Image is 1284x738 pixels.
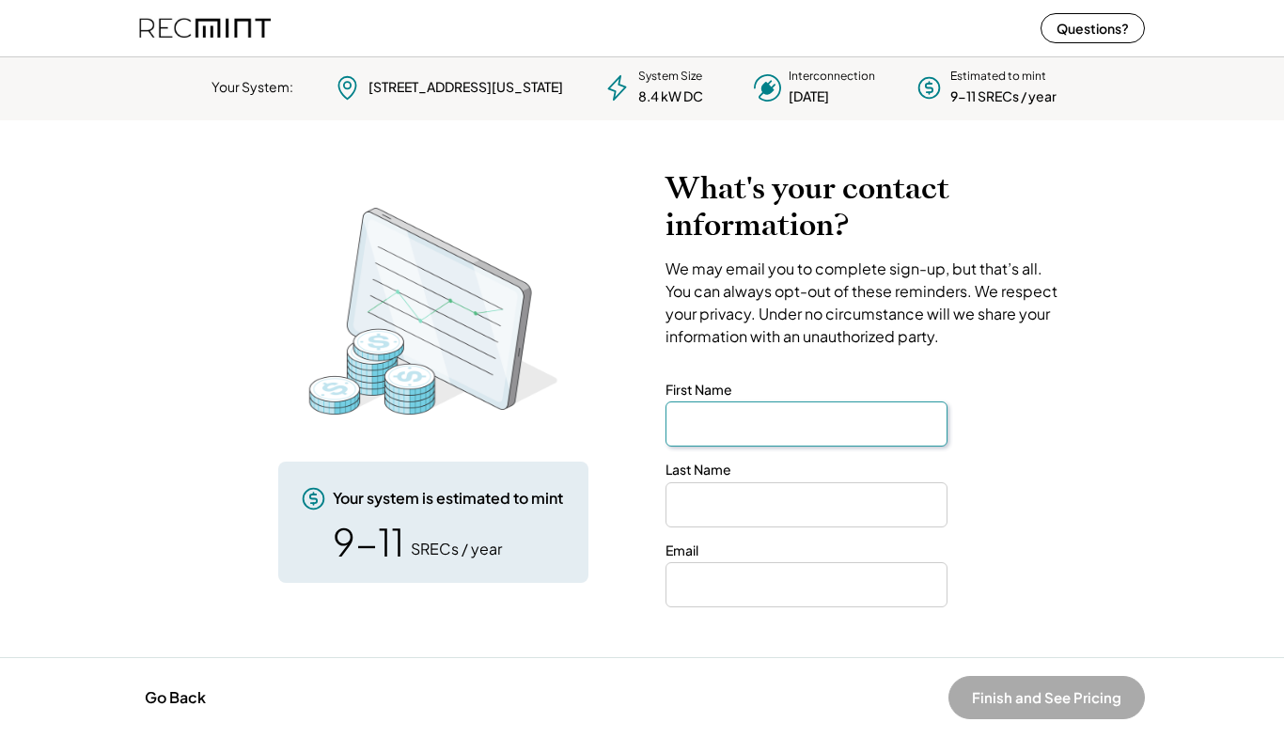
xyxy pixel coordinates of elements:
h2: What's your contact information? [665,171,1065,244]
div: First Name [665,382,732,400]
button: Go Back [139,678,211,719]
button: Finish and See Pricing [948,677,1145,720]
div: SRECs / year [411,540,502,560]
div: Estimated to mint [950,70,1046,86]
div: 9-11 SRECs / year [950,88,1057,107]
img: recmint-logotype%403x%20%281%29.jpeg [139,4,271,54]
div: Interconnection [789,70,875,86]
div: Last Name [665,462,731,480]
div: [DATE] [789,88,829,107]
button: Questions? [1041,14,1145,44]
div: [STREET_ADDRESS][US_STATE] [368,79,563,98]
div: We may email you to complete sign-up, but that’s all. You can always opt-out of these reminders. ... [665,259,1065,349]
img: RecMintArtboard%203%20copy%204.png [283,199,584,425]
div: Your system is estimated to mint [333,489,563,510]
div: Your System: [211,79,293,98]
div: 8.4 kW DC [638,88,703,107]
div: 9-11 [333,524,404,561]
div: System Size [638,70,702,86]
div: Email [665,542,698,561]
